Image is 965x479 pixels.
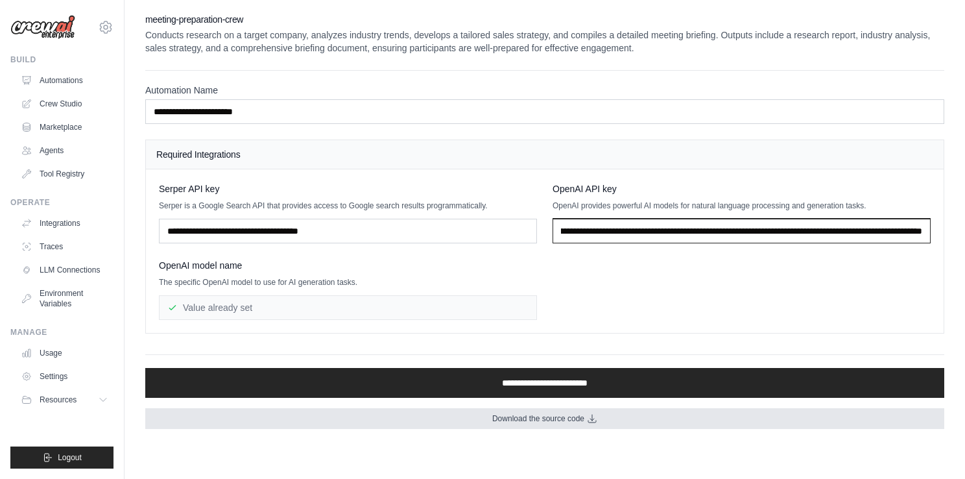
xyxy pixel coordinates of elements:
[58,452,82,463] span: Logout
[553,182,617,195] span: OpenAI API key
[553,201,931,211] p: OpenAI provides powerful AI models for natural language processing and generation tasks.
[16,70,113,91] a: Automations
[16,260,113,280] a: LLM Connections
[156,148,933,161] h4: Required Integrations
[10,15,75,40] img: Logo
[10,327,113,338] div: Manage
[16,164,113,184] a: Tool Registry
[159,259,242,272] span: OpenAI model name
[159,201,537,211] p: Serper is a Google Search API that provides access to Google search results programmatically.
[145,29,944,55] p: Conducts research on a target company, analyzes industry trends, develops a tailored sales strate...
[16,343,113,363] a: Usage
[10,197,113,208] div: Operate
[145,13,944,26] h2: meeting-preparation-crew
[40,395,77,405] span: Resources
[16,366,113,387] a: Settings
[145,84,944,97] label: Automation Name
[16,140,113,161] a: Agents
[145,408,944,429] a: Download the source code
[900,417,965,479] iframe: Chat Widget
[16,283,113,314] a: Environment Variables
[159,295,537,320] div: Value already set
[16,93,113,114] a: Crew Studio
[10,447,113,469] button: Logout
[16,389,113,410] button: Resources
[16,117,113,138] a: Marketplace
[492,413,584,424] span: Download the source code
[159,182,219,195] span: Serper API key
[16,236,113,257] a: Traces
[159,277,537,288] p: The specific OpenAI model to use for AI generation tasks.
[10,55,113,65] div: Build
[16,213,113,234] a: Integrations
